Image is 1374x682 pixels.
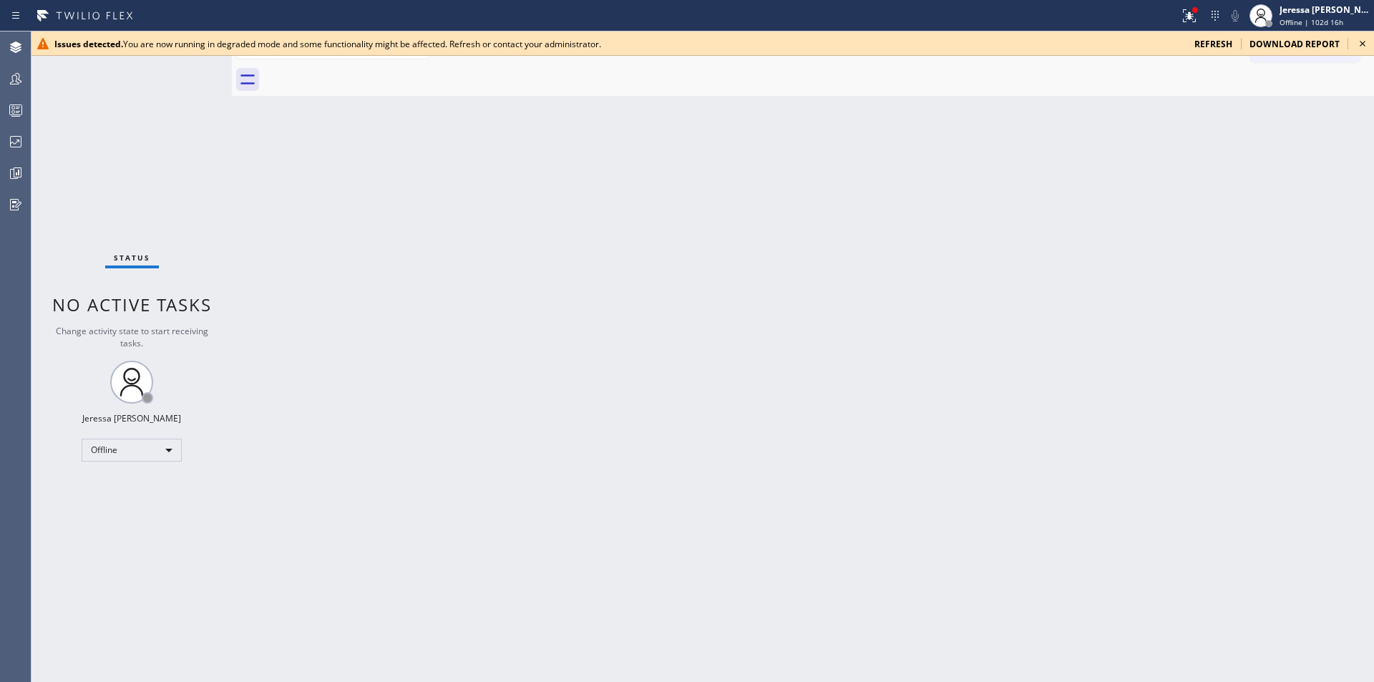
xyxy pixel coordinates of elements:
[1225,6,1245,26] button: Mute
[114,253,150,263] span: Status
[82,412,181,424] div: Jeressa [PERSON_NAME]
[54,38,123,50] b: Issues detected.
[52,293,212,316] span: No active tasks
[56,325,208,349] span: Change activity state to start receiving tasks.
[1249,38,1340,50] span: download report
[1280,4,1370,16] div: Jeressa [PERSON_NAME]
[1194,38,1232,50] span: refresh
[82,439,182,462] div: Offline
[1280,17,1343,27] span: Offline | 102d 16h
[54,38,1183,50] div: You are now running in degraded mode and some functionality might be affected. Refresh or contact...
